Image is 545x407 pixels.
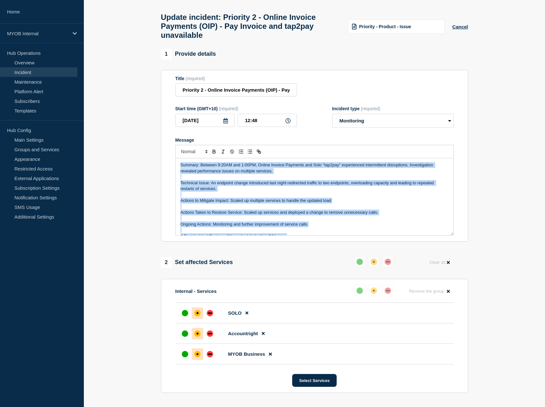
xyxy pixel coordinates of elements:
[361,106,381,111] span: (required)
[207,310,213,316] div: down
[175,114,235,127] input: YYYY-MM-DD
[180,221,449,227] p: Ongoing Actions: Monitoring and further improvement of service calls
[175,106,297,111] div: Start time (GMT+10)
[175,137,454,143] div: Message
[352,24,357,29] img: template icon
[219,106,238,111] span: (required)
[236,148,245,155] button: Toggle ordered list
[357,287,363,294] div: up
[332,106,454,111] div: Incident type
[180,162,449,174] p: Summary: Between 9:20AM and 1:00PM, Online Invoice Payments and Solo "tap2pay" experienced interm...
[371,259,377,265] div: affected
[207,330,213,337] div: down
[426,256,453,269] button: Clear all
[180,198,449,203] p: Actions to Mitigate Impact: Scaled up multiple services to handle the updated load
[180,210,449,215] p: Actions Taken to Restore Service: Scaled up services and deployed a change to remove unnecessary ...
[245,148,254,155] button: Toggle bulleted list
[405,285,454,297] button: Remove the group
[228,351,265,357] span: MYOB Business
[228,331,258,336] span: Accountright
[292,374,337,387] button: Select Services
[207,351,213,357] div: down
[182,310,188,316] div: up
[228,310,242,316] span: SOLO
[368,285,380,296] button: affected
[238,114,297,127] input: HH:MM
[452,24,468,29] button: Cancel
[219,148,228,155] button: Toggle italic text
[354,285,365,296] button: up
[368,256,380,268] button: affected
[161,13,341,40] h1: Update incident: Priority 2 - Online Invoice Payments (OIP) - Pay Invoice and tap2pay unavailable
[354,256,365,268] button: up
[382,285,394,296] button: down
[161,49,216,60] div: Provide details
[228,148,236,155] button: Toggle strikethrough text
[175,83,297,96] input: Title
[161,257,233,268] div: Set affected Services
[194,330,201,337] div: affected
[176,158,453,235] div: Message
[161,49,172,60] span: 1
[385,287,391,294] div: down
[180,180,449,192] p: Technical Issue: An endpoint change introduced last night redirected traffic to two endpoints, ov...
[357,259,363,265] div: up
[194,310,201,316] div: affected
[194,351,201,357] div: affected
[371,287,377,294] div: affected
[385,259,391,265] div: down
[180,233,449,239] p: A Post Incident Review will be scheduled within 24 hours.
[210,148,219,155] button: Toggle bold text
[186,76,205,81] span: (required)
[409,289,444,294] span: Remove the group
[175,288,217,294] p: Internal - Services
[182,330,188,337] div: up
[161,257,172,268] span: 2
[178,148,210,155] span: Font size
[332,114,454,128] select: Incident type
[182,351,188,357] div: up
[254,148,263,155] button: Toggle link
[175,76,297,81] div: Title
[7,31,68,36] p: MYOB Internal
[382,256,394,268] button: down
[359,24,411,29] span: Priority - Product - Issue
